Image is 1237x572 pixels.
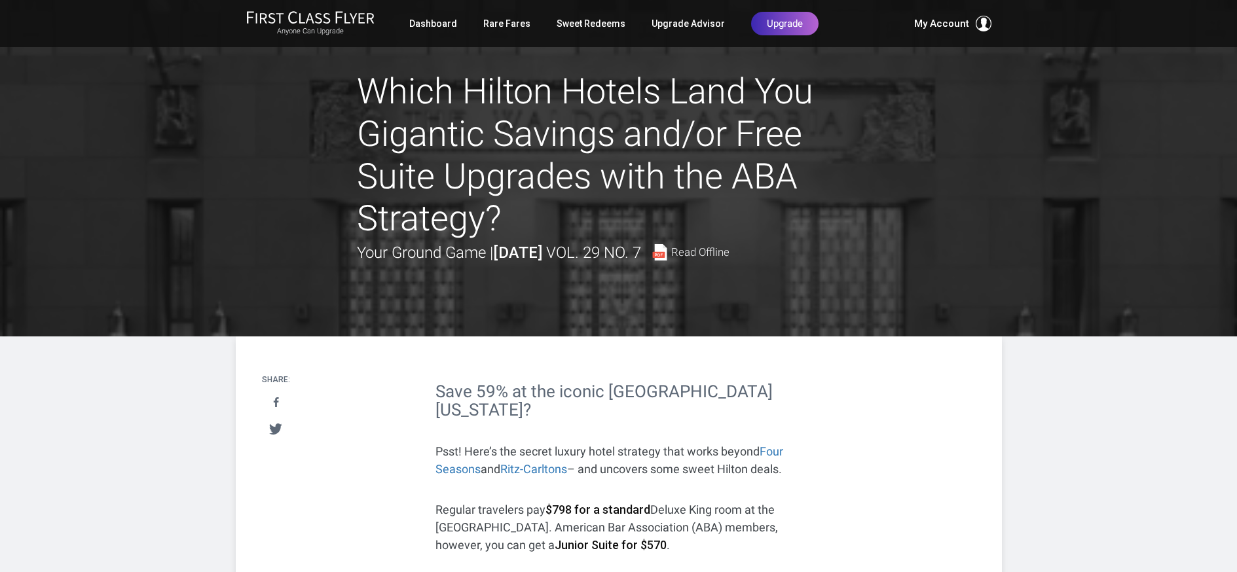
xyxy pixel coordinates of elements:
strong: $798 for a standard [545,503,650,516]
a: Upgrade Advisor [652,12,725,35]
a: Upgrade [751,12,819,35]
span: Read Offline [671,247,729,258]
a: Read Offline [652,244,729,260]
div: Your Ground Game | [357,240,729,265]
span: Vol. 29 No. 7 [546,243,641,262]
a: Four Seasons [435,444,783,476]
strong: [DATE] [493,243,542,262]
small: Anyone Can Upgrade [246,27,375,36]
h2: Save 59% at the iconic [GEOGRAPHIC_DATA] [US_STATE]? [435,382,802,420]
span: My Account [914,16,969,31]
p: Psst! Here’s the secret luxury hotel strategy that works beyond and – and uncovers some sweet Hil... [435,442,802,478]
a: Sweet Redeems [557,12,625,35]
img: First Class Flyer [246,10,375,24]
a: First Class FlyerAnyone Can Upgrade [246,10,375,37]
strong: Junior Suite for $570 [555,538,667,552]
img: pdf-file.svg [652,244,668,260]
h1: Which Hilton Hotels Land You Gigantic Savings and/or Free Suite Upgrades with the ABA Strategy? [357,71,881,240]
h4: Share: [262,376,290,384]
p: Regular travelers pay Deluxe King room at the [GEOGRAPHIC_DATA]. American Bar Association (ABA) m... [435,501,802,554]
a: Tweet [263,417,289,441]
button: My Account [914,16,991,31]
a: Dashboard [409,12,457,35]
a: Ritz-Carltons [500,462,567,476]
a: Share [263,391,289,415]
a: Rare Fares [483,12,530,35]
